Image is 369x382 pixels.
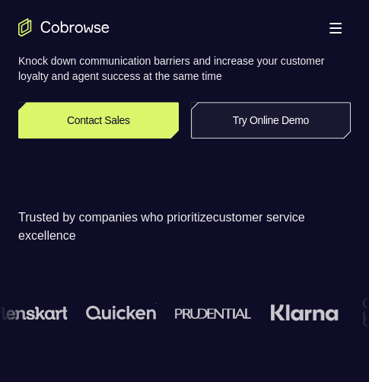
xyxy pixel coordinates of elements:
[191,102,352,138] a: Try Online Demo
[85,301,156,324] img: quicken
[269,304,338,322] img: Klarna
[18,102,179,138] a: Contact Sales
[174,307,251,319] img: prudential
[18,53,351,84] p: Knock down communication barriers and increase your customer loyalty and agent success at the sam...
[18,18,110,37] a: Go to the home page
